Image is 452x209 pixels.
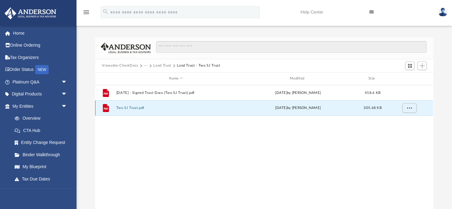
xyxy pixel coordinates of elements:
button: Viewable-ClientDocs [102,63,138,68]
img: User Pic [438,8,447,17]
span: arrow_drop_down [61,100,73,113]
span: arrow_drop_down [61,88,73,101]
div: id [98,76,113,81]
button: [DATE] - Signed Trust Docs (Two SJ Trust).pdf [116,91,236,95]
button: Add [417,61,427,70]
span: 418.6 KB [365,91,380,94]
a: Platinum Q&Aarrow_drop_down [4,76,77,88]
a: Digital Productsarrow_drop_down [4,88,77,100]
a: My Blueprint [9,161,73,173]
button: ··· [144,63,148,68]
div: Modified [238,76,358,81]
a: menu [83,12,90,16]
a: Tax Organizers [4,51,77,64]
div: [DATE] by [PERSON_NAME] [238,90,358,95]
div: id [388,76,431,81]
img: Anderson Advisors Platinum Portal [3,7,58,19]
i: search [102,8,109,15]
a: Online Ordering [4,39,77,52]
span: arrow_drop_down [61,185,73,198]
button: Land Trust [153,63,171,68]
a: My Entitiesarrow_drop_down [4,100,77,112]
a: My Anderson Teamarrow_drop_down [4,185,73,197]
a: Tax Due Dates [9,173,77,185]
a: CTA Hub [9,124,77,137]
i: menu [83,9,90,16]
input: Search files and folders [156,41,427,53]
button: Land Trust - Two SJ Trust [177,63,220,68]
a: Binder Walkthrough [9,149,77,161]
div: Name [116,76,236,81]
div: [DATE] by [PERSON_NAME] [238,105,358,111]
button: Two SJ Trust.pdf [116,106,236,110]
a: Overview [9,112,77,125]
span: arrow_drop_down [61,76,73,88]
span: 305.68 KB [364,106,382,110]
a: Home [4,27,77,39]
button: Switch to Grid View [405,61,414,70]
div: NEW [35,65,49,74]
button: More options [402,103,417,113]
a: Entity Change Request [9,137,77,149]
a: Order StatusNEW [4,64,77,76]
div: Size [360,76,385,81]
